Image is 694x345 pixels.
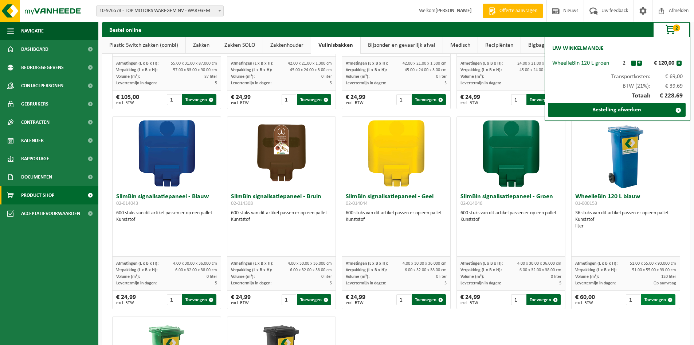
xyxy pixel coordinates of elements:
span: Levertermijn in dagen: [116,81,157,85]
input: 1 [626,294,641,305]
div: liter [575,223,676,230]
div: € 24,99 [346,94,365,105]
span: 6.00 x 32.00 x 38.00 cm [405,268,447,272]
input: 1 [511,294,526,305]
h3: SlimBin signalisatiepaneel - Blauw [116,193,217,208]
div: Kunststof [116,216,217,223]
input: 1 [282,294,297,305]
span: Volume (m³): [346,275,369,279]
img: 02-014044 [360,117,433,190]
button: Toevoegen [297,94,331,105]
div: 2 [617,60,631,66]
a: Zakken [186,37,217,54]
span: Verpakking (L x B x H): [116,268,157,272]
span: Volume (m³): [231,275,255,279]
span: Volume (m³): [346,74,369,79]
a: Plastic Switch zakken (combi) [102,37,185,54]
div: € 24,99 [231,94,251,105]
div: € 105,00 [116,94,139,105]
span: 0 liter [436,74,447,79]
span: Levertermijn in dagen: [231,281,271,285]
span: excl. BTW [460,101,480,105]
div: Totaal: [549,89,686,103]
button: - [631,61,636,66]
span: Navigatie [21,22,44,40]
span: Volume (m³): [460,74,484,79]
span: Contactpersonen [21,77,63,95]
span: Afmetingen (L x B x H): [460,61,503,66]
a: Zakkenhouder [263,37,311,54]
button: x [677,61,682,66]
input: 1 [282,94,297,105]
span: Verpakking (L x B x H): [231,68,272,72]
span: Offerte aanvragen [498,7,539,15]
span: Verpakking (L x B x H): [460,68,502,72]
span: 55.00 x 31.00 x 87.000 cm [171,61,217,66]
span: 5 [559,281,561,285]
a: Bijzonder en gevaarlijk afval [361,37,443,54]
h3: WheelieBin 120 L blauw [575,193,676,208]
span: Verpakking (L x B x H): [460,268,502,272]
div: Transportkosten: [549,70,686,80]
button: Toevoegen [297,294,331,305]
span: Contracten [21,113,50,131]
span: 5 [444,81,447,85]
img: 02-014308 [245,117,318,190]
button: Toevoegen [182,94,216,105]
span: 02-014308 [231,201,253,206]
span: € 39,69 [650,83,683,89]
input: 1 [396,294,411,305]
span: Volume (m³): [575,275,599,279]
span: Levertermijn in dagen: [346,81,386,85]
div: Kunststof [231,216,332,223]
strong: [PERSON_NAME] [435,8,472,14]
span: Levertermijn in dagen: [231,81,271,85]
div: Kunststof [460,216,561,223]
span: Rapportage [21,150,49,168]
span: Bedrijfsgegevens [21,58,64,77]
div: Kunststof [346,216,447,223]
span: Verpakking (L x B x H): [346,68,387,72]
span: excl. BTW [460,301,480,305]
div: € 60,00 [575,294,595,305]
span: excl. BTW [346,101,365,105]
span: 42.00 x 21.00 x 1.300 cm [403,61,447,66]
span: € 69,00 [650,74,683,80]
a: Bestelling afwerken [548,103,686,117]
div: 600 stuks van dit artikel passen er op een pallet [460,210,561,223]
span: 5 [330,281,332,285]
a: Medisch [443,37,478,54]
a: Bigbags [521,37,554,54]
div: € 24,99 [460,94,480,105]
button: Toevoegen [641,294,675,305]
span: 87 liter [204,74,217,79]
span: Verpakking (L x B x H): [575,268,616,272]
span: Levertermijn in dagen: [460,81,501,85]
span: 4.00 x 30.00 x 36.000 cm [517,261,561,266]
span: Levertermijn in dagen: [460,281,501,285]
div: 600 stuks van dit artikel passen er op een pallet [346,210,447,223]
h2: Bestel online [102,22,149,37]
span: Dashboard [21,40,48,58]
span: Verpakking (L x B x H): [116,68,157,72]
span: Afmetingen (L x B x H): [116,61,158,66]
span: excl. BTW [116,101,139,105]
a: Recipiënten [478,37,521,54]
div: BTW (21%): [549,80,686,89]
span: Volume (m³): [116,74,140,79]
span: 120 liter [661,275,676,279]
span: Afmetingen (L x B x H): [231,61,273,66]
span: 45.00 x 24.00 x 3.00 cm [290,68,332,72]
span: 57.00 x 33.00 x 90.00 cm [173,68,217,72]
button: Toevoegen [526,294,561,305]
span: 0 liter [321,275,332,279]
span: Op aanvraag [654,281,676,285]
span: 45.00 x 24.00 x 3.00 cm [405,68,447,72]
button: Toevoegen [526,94,561,105]
button: Toevoegen [412,94,446,105]
h3: SlimBin signalisatiepaneel - Geel [346,193,447,208]
div: Kunststof [575,216,676,223]
span: 42.00 x 21.00 x 1.300 cm [288,61,332,66]
span: 5 [330,81,332,85]
button: Toevoegen [182,294,216,305]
